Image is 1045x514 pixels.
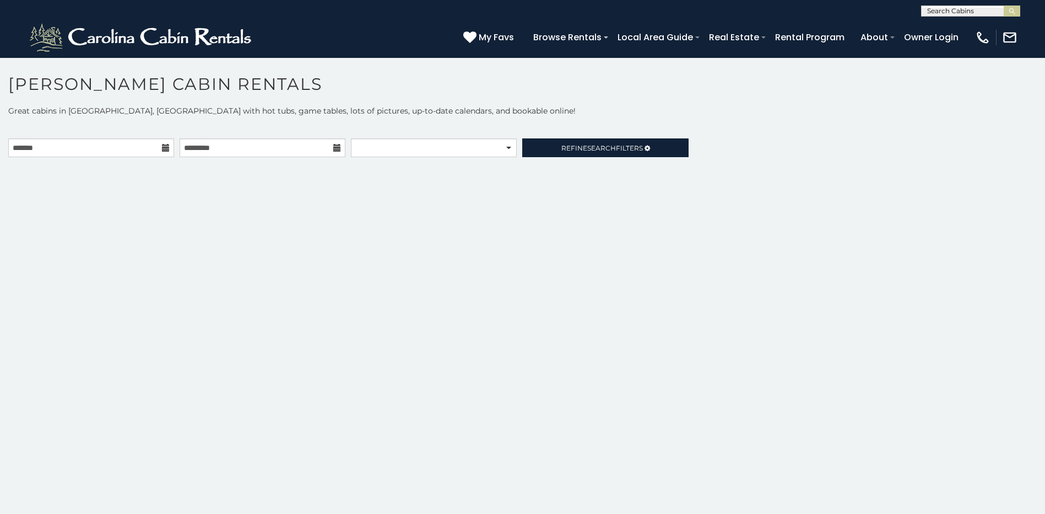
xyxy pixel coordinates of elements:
[1002,30,1017,45] img: mail-regular-white.png
[587,144,616,152] span: Search
[528,28,607,47] a: Browse Rentals
[975,30,990,45] img: phone-regular-white.png
[479,30,514,44] span: My Favs
[463,30,517,45] a: My Favs
[612,28,699,47] a: Local Area Guide
[28,21,256,54] img: White-1-2.png
[561,144,643,152] span: Refine Filters
[855,28,894,47] a: About
[770,28,850,47] a: Rental Program
[898,28,964,47] a: Owner Login
[522,138,688,157] a: RefineSearchFilters
[703,28,765,47] a: Real Estate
